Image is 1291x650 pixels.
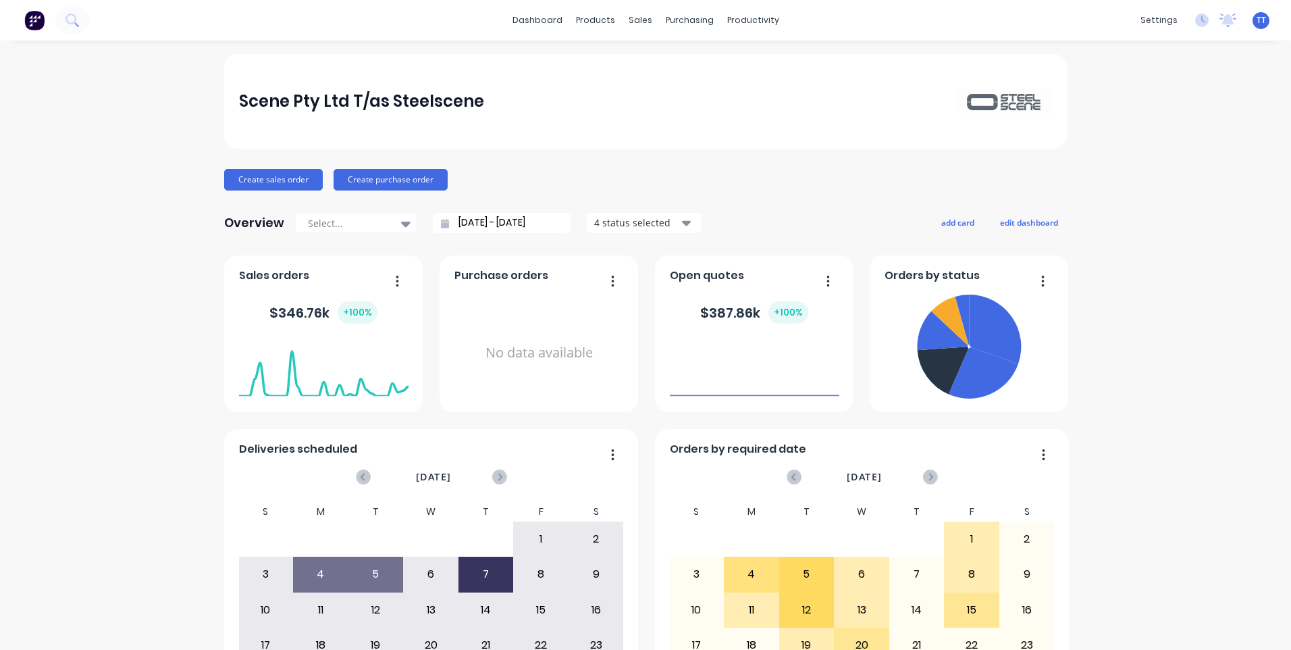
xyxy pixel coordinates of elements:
[403,502,458,522] div: W
[890,593,944,627] div: 14
[932,214,983,231] button: add card
[349,557,403,591] div: 5
[569,593,623,627] div: 16
[454,289,624,417] div: No data available
[724,557,779,591] div: 4
[349,593,403,627] div: 12
[294,593,348,627] div: 11
[514,593,568,627] div: 15
[506,10,569,30] a: dashboard
[957,89,1052,113] img: Scene Pty Ltd T/as Steelscene
[239,557,293,591] div: 3
[404,593,458,627] div: 13
[1257,14,1266,26] span: TT
[224,209,284,236] div: Overview
[569,10,622,30] div: products
[669,502,724,522] div: S
[224,169,323,191] button: Create sales order
[459,593,513,627] div: 14
[334,169,448,191] button: Create purchase order
[594,216,679,230] div: 4 status selected
[834,502,889,522] div: W
[780,557,834,591] div: 5
[945,593,999,627] div: 15
[239,268,309,284] span: Sales orders
[724,502,779,522] div: M
[513,502,569,522] div: F
[885,268,980,284] span: Orders by status
[999,502,1055,522] div: S
[780,593,834,627] div: 12
[1000,557,1054,591] div: 9
[889,502,945,522] div: T
[514,557,568,591] div: 8
[991,214,1067,231] button: edit dashboard
[587,213,702,233] button: 4 status selected
[338,301,377,324] div: + 100 %
[348,502,404,522] div: T
[239,593,293,627] div: 10
[569,557,623,591] div: 9
[239,88,484,115] div: Scene Pty Ltd T/as Steelscene
[239,441,357,457] span: Deliveries scheduled
[724,593,779,627] div: 11
[670,441,806,457] span: Orders by required date
[835,593,889,627] div: 13
[459,557,513,591] div: 7
[569,502,624,522] div: S
[670,557,724,591] div: 3
[670,268,744,284] span: Open quotes
[835,557,889,591] div: 6
[700,301,808,324] div: $ 387.86k
[294,557,348,591] div: 4
[269,301,377,324] div: $ 346.76k
[1000,522,1054,556] div: 2
[659,10,720,30] div: purchasing
[416,470,451,484] span: [DATE]
[404,557,458,591] div: 6
[458,502,514,522] div: T
[670,593,724,627] div: 10
[569,522,623,556] div: 2
[454,268,548,284] span: Purchase orders
[945,522,999,556] div: 1
[945,557,999,591] div: 8
[24,10,45,30] img: Factory
[720,10,786,30] div: productivity
[768,301,808,324] div: + 100 %
[514,522,568,556] div: 1
[779,502,835,522] div: T
[293,502,348,522] div: M
[622,10,659,30] div: sales
[238,502,294,522] div: S
[890,557,944,591] div: 7
[1000,593,1054,627] div: 16
[944,502,999,522] div: F
[1134,10,1184,30] div: settings
[847,470,882,484] span: [DATE]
